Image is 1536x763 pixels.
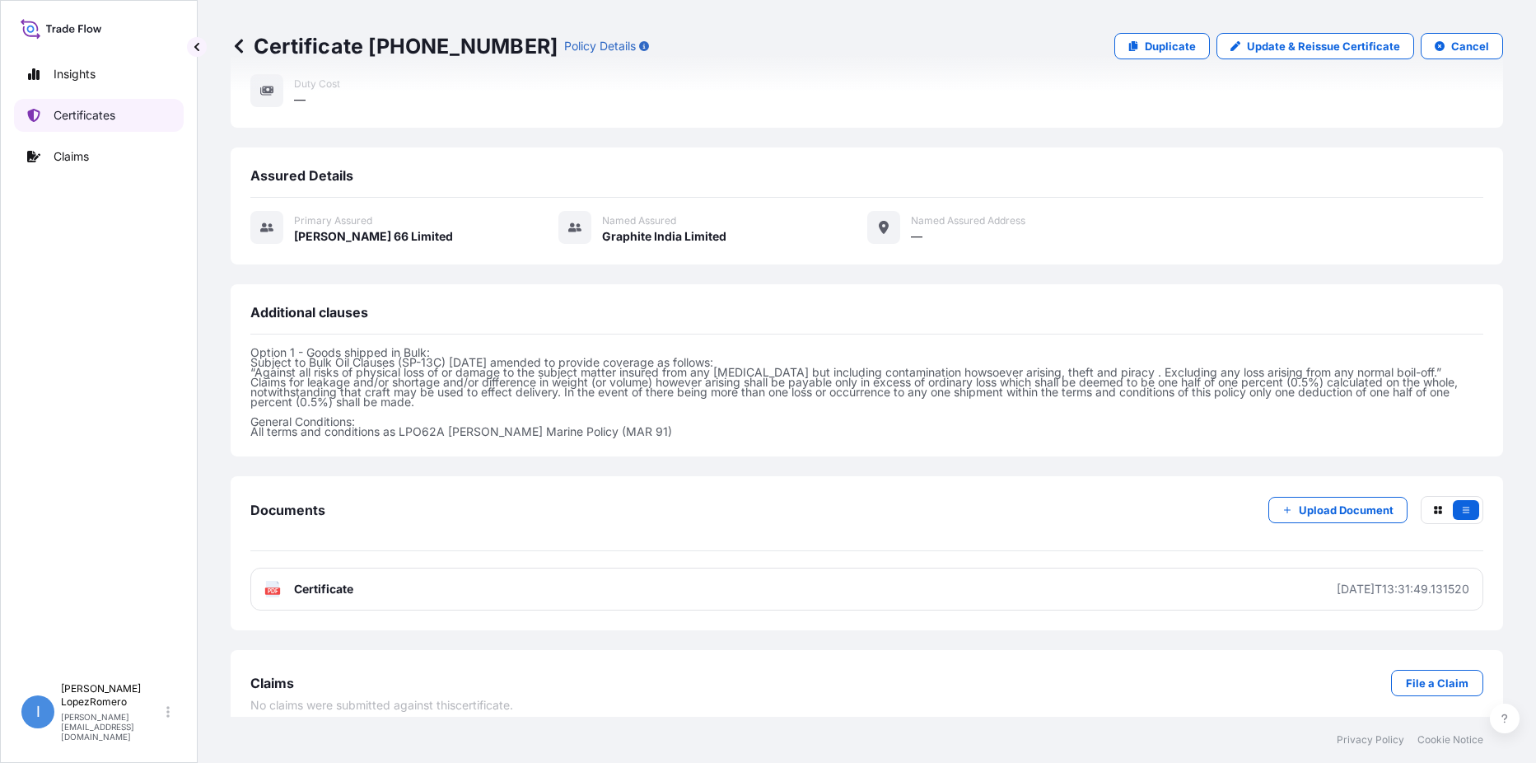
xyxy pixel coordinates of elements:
[1114,33,1210,59] a: Duplicate
[14,58,184,91] a: Insights
[268,588,278,594] text: PDF
[564,38,636,54] p: Policy Details
[250,502,325,518] span: Documents
[1145,38,1196,54] p: Duplicate
[1247,38,1400,54] p: Update & Reissue Certificate
[1451,38,1489,54] p: Cancel
[54,66,96,82] p: Insights
[61,682,163,709] p: [PERSON_NAME] LopezRomero
[1216,33,1414,59] a: Update & Reissue Certificate
[61,712,163,742] p: [PERSON_NAME][EMAIL_ADDRESS][DOMAIN_NAME]
[250,697,513,714] span: No claims were submitted against this certificate .
[1337,733,1404,747] a: Privacy Policy
[1299,502,1394,518] p: Upload Document
[250,304,368,321] span: Additional clauses
[54,148,89,165] p: Claims
[1391,670,1483,696] a: File a Claim
[1337,581,1469,597] div: [DATE]T13:31:49.131520
[14,140,184,173] a: Claims
[14,99,184,132] a: Certificates
[1417,733,1483,747] a: Cookie Notice
[54,107,115,124] p: Certificates
[602,214,676,227] span: Named Assured
[294,228,453,245] span: [PERSON_NAME] 66 Limited
[294,91,306,108] span: —
[231,33,558,59] p: Certificate [PHONE_NUMBER]
[250,348,1483,437] p: Option 1 - Goods shipped in Bulk: Subject to Bulk Oil Clauses (SP-13C) [DATE] amended to provide ...
[911,214,1025,227] span: Named Assured Address
[250,568,1483,611] a: PDFCertificate[DATE]T13:31:49.131520
[911,228,922,245] span: —
[1406,675,1468,691] p: File a Claim
[1268,497,1408,523] button: Upload Document
[250,675,294,691] span: Claims
[294,581,353,597] span: Certificate
[36,704,40,720] span: I
[602,228,726,245] span: Graphite India Limited
[294,214,372,227] span: Primary assured
[250,167,353,184] span: Assured Details
[1421,33,1503,59] button: Cancel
